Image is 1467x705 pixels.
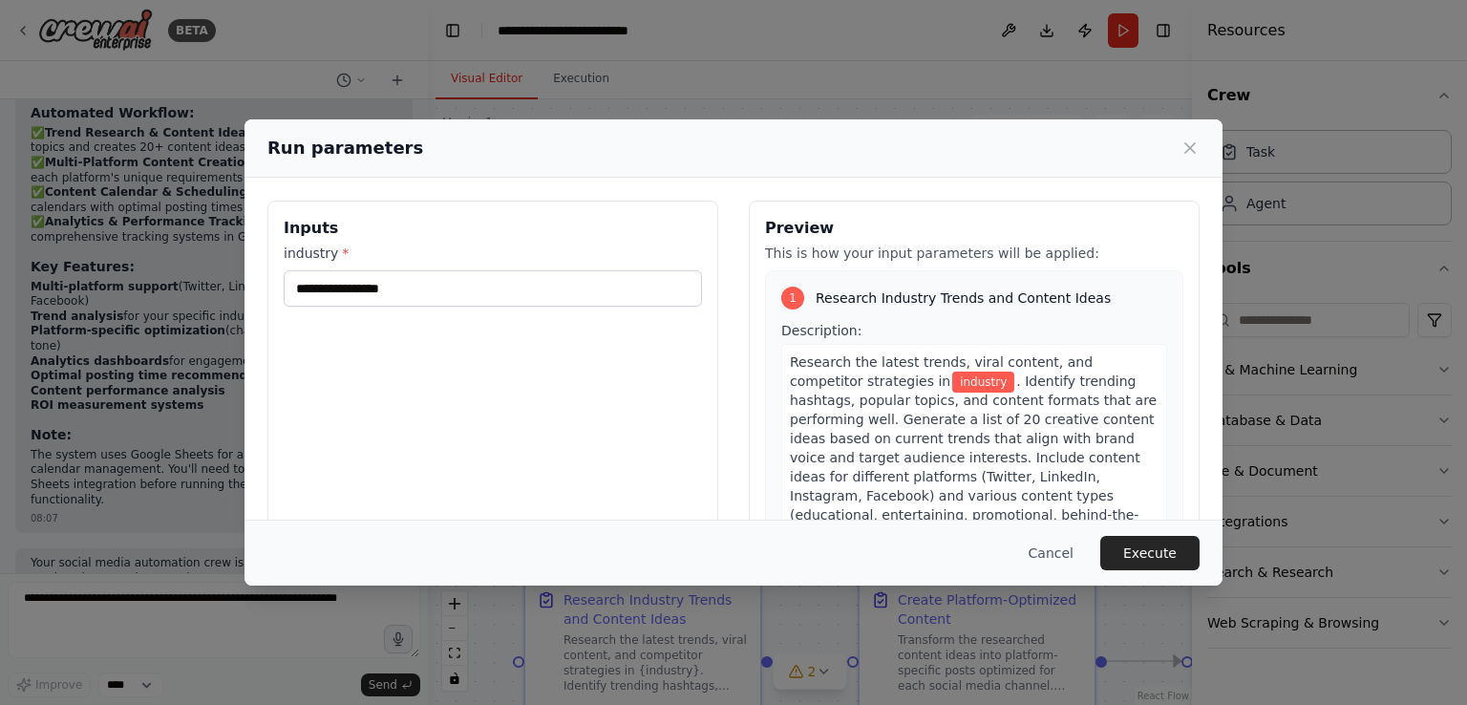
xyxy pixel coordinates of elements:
span: Variable: industry [952,372,1014,393]
span: Research Industry Trends and Content Ideas [816,288,1111,308]
span: Research the latest trends, viral content, and competitor strategies in [790,354,1093,389]
label: industry [284,244,702,263]
h3: Preview [765,217,1183,240]
button: Cancel [1013,536,1089,570]
h3: Inputs [284,217,702,240]
span: Description: [781,323,861,338]
button: Execute [1100,536,1200,570]
span: . Identify trending hashtags, popular topics, and content formats that are performing well. Gener... [790,374,1157,542]
p: This is how your input parameters will be applied: [765,244,1183,263]
div: 1 [781,287,804,310]
h2: Run parameters [267,135,423,161]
